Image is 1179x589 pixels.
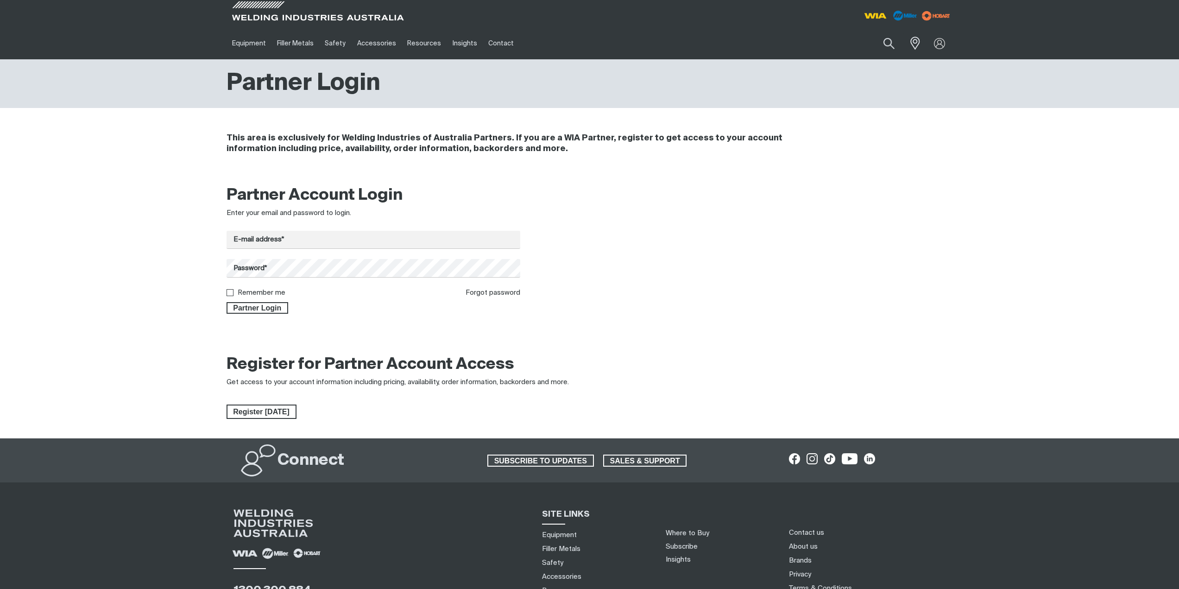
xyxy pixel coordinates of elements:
[227,355,514,375] h2: Register for Partner Account Access
[227,133,829,154] h4: This area is exclusively for Welding Industries of Australia Partners. If you are a WIA Partner, ...
[402,27,447,59] a: Resources
[604,455,686,467] span: SALES & SUPPORT
[789,542,818,551] a: About us
[277,450,344,471] h2: Connect
[227,185,521,206] h2: Partner Account Login
[542,530,577,540] a: Equipment
[238,289,285,296] label: Remember me
[227,69,380,99] h1: Partner Login
[873,32,905,54] button: Search products
[789,556,812,565] a: Brands
[447,27,482,59] a: Insights
[227,27,271,59] a: Equipment
[542,544,580,554] a: Filler Metals
[789,528,824,538] a: Contact us
[319,27,351,59] a: Safety
[666,543,698,550] a: Subscribe
[483,27,519,59] a: Contact
[227,379,569,386] span: Get access to your account information including pricing, availability, order information, backor...
[227,27,771,59] nav: Main
[271,27,319,59] a: Filler Metals
[488,455,593,467] span: SUBSCRIBE TO UPDATES
[789,570,811,579] a: Privacy
[466,289,520,296] a: Forgot password
[542,510,590,519] span: SITE LINKS
[542,558,563,568] a: Safety
[352,27,402,59] a: Accessories
[227,302,288,314] span: Partner Login
[919,9,953,23] img: miller
[227,405,296,419] a: Register Today
[227,405,296,419] span: Register [DATE]
[666,530,709,537] a: Where to Buy
[861,32,904,54] input: Product name or item number...
[227,302,289,314] button: Partner Login
[666,556,691,563] a: Insights
[227,208,521,219] div: Enter your email and password to login.
[487,455,594,467] a: SUBSCRIBE TO UPDATES
[542,572,581,582] a: Accessories
[603,455,687,467] a: SALES & SUPPORT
